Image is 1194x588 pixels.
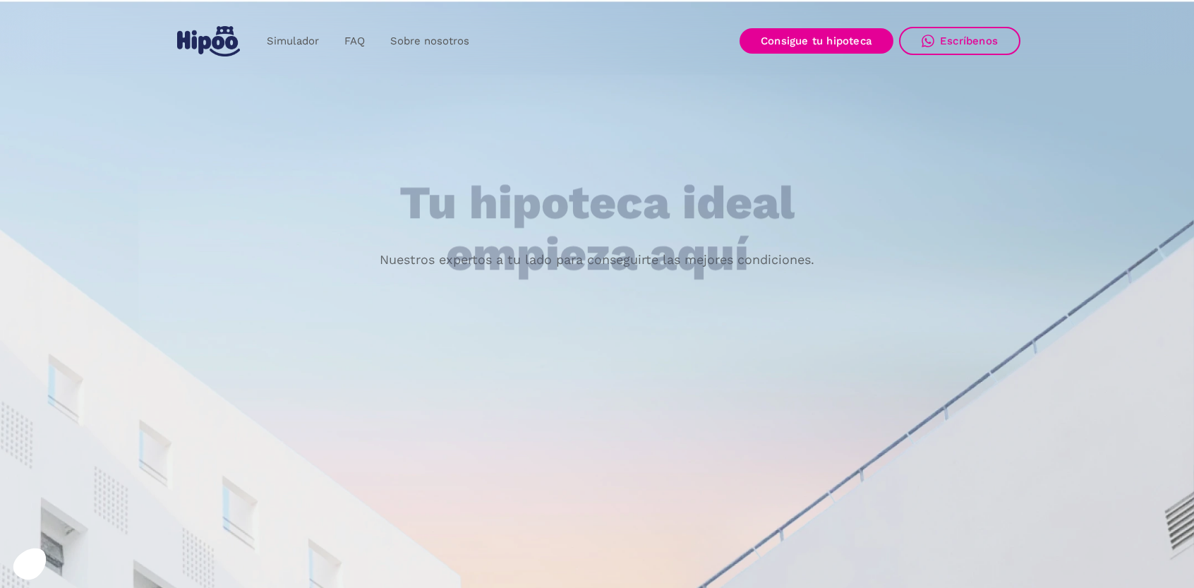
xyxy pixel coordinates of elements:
[378,28,482,55] a: Sobre nosotros
[174,20,243,62] a: home
[332,28,378,55] a: FAQ
[330,178,864,280] h1: Tu hipoteca ideal empieza aquí
[940,35,998,47] div: Escríbenos
[254,28,332,55] a: Simulador
[899,27,1020,55] a: Escríbenos
[740,28,893,54] a: Consigue tu hipoteca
